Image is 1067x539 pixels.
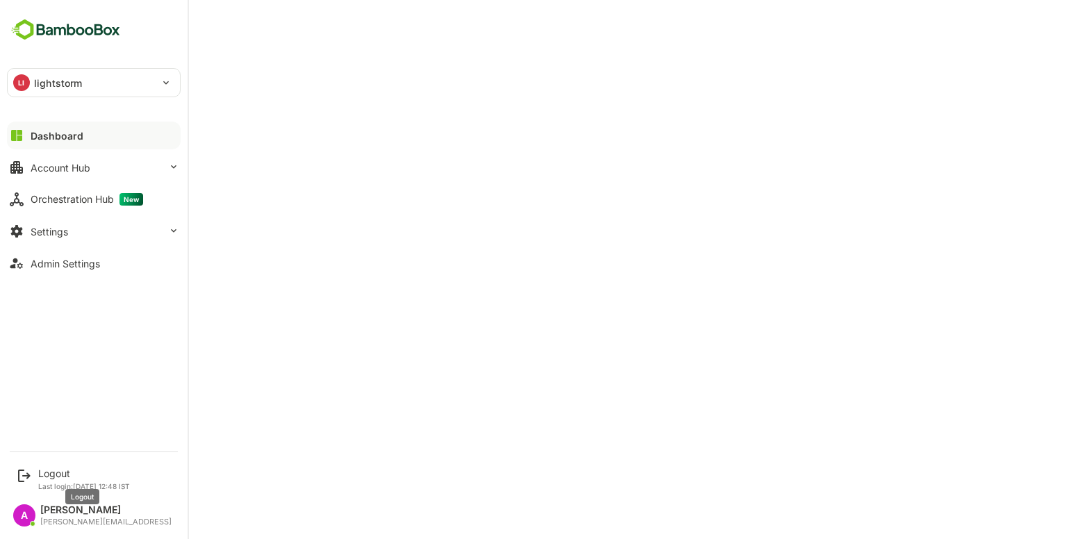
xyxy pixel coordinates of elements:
[31,258,100,269] div: Admin Settings
[7,185,181,213] button: Orchestration HubNew
[31,193,143,206] div: Orchestration Hub
[34,76,82,90] p: lightstorm
[7,217,181,245] button: Settings
[40,517,172,526] div: [PERSON_NAME][EMAIL_ADDRESS]
[7,154,181,181] button: Account Hub
[7,122,181,149] button: Dashboard
[38,467,130,479] div: Logout
[7,249,181,277] button: Admin Settings
[13,74,30,91] div: LI
[8,69,180,97] div: LIlightstorm
[38,482,130,490] p: Last login: [DATE] 12:48 IST
[119,193,143,206] span: New
[31,162,90,174] div: Account Hub
[31,130,83,142] div: Dashboard
[40,504,172,516] div: [PERSON_NAME]
[31,226,68,238] div: Settings
[7,17,124,43] img: BambooboxFullLogoMark.5f36c76dfaba33ec1ec1367b70bb1252.svg
[13,504,35,526] div: A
